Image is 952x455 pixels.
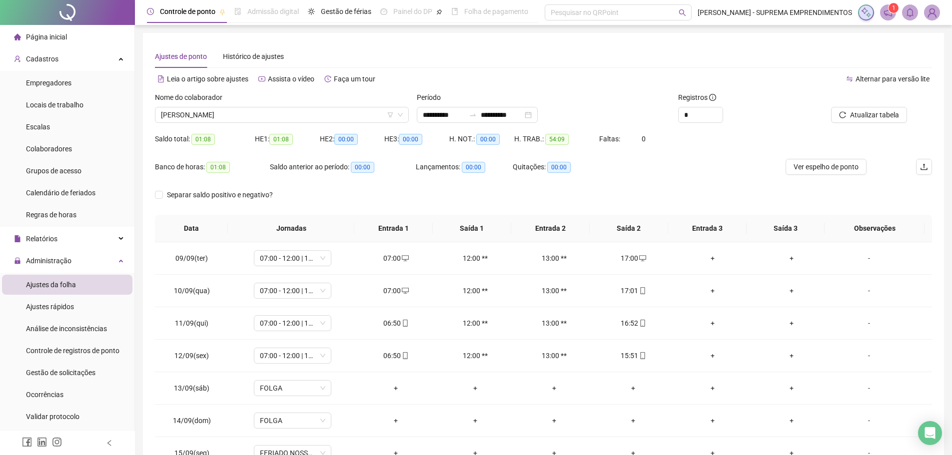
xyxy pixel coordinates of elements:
span: filter [387,112,393,118]
span: Controle de ponto [160,7,215,15]
span: youtube [258,75,265,82]
div: + [364,415,427,426]
span: 07:00 - 12:00 | 13:00 - 17:00 [260,283,325,298]
div: + [523,383,586,394]
span: 00:00 [399,134,422,145]
span: desktop [638,255,646,262]
div: - [840,350,899,361]
span: to [469,111,477,119]
span: 13/09(sáb) [174,384,209,392]
div: + [443,383,506,394]
span: Atualizar tabela [850,109,899,120]
div: + [681,253,744,264]
th: Saída 2 [590,215,668,242]
span: Folha de pagamento [464,7,528,15]
span: Escalas [26,123,50,131]
div: 17:00 [602,253,665,264]
span: facebook [22,437,32,447]
div: Open Intercom Messenger [918,421,942,445]
span: Gestão de férias [321,7,371,15]
img: sparkle-icon.fc2bf0ac1784a2077858766a79e2daf3.svg [861,7,872,18]
span: swap [846,75,853,82]
span: 01:08 [269,134,293,145]
div: 16:52 [602,318,665,329]
div: + [760,350,823,361]
span: 1 [892,4,896,11]
div: + [523,415,586,426]
div: + [602,415,665,426]
div: Saldo total: [155,133,255,145]
div: + [760,383,823,394]
span: 00:00 [462,162,485,173]
span: Validar protocolo [26,413,79,421]
span: file [14,235,21,242]
th: Saída 1 [433,215,511,242]
span: desktop [401,287,409,294]
span: Alternar para versão lite [856,75,930,83]
div: - [840,253,899,264]
th: Entrada 1 [354,215,433,242]
span: desktop [401,255,409,262]
div: + [760,253,823,264]
span: user-add [14,55,21,62]
span: 54:09 [545,134,569,145]
span: Histórico de ajustes [223,52,284,60]
span: 14/09(dom) [173,417,211,425]
div: 06:50 [364,318,427,329]
span: 0 [642,135,646,143]
span: down [397,112,403,118]
span: home [14,33,21,40]
div: 17:01 [602,285,665,296]
span: Faltas: [599,135,622,143]
span: 07:00 - 12:00 | 13:00 - 16:00 [260,348,325,363]
span: 07:00 - 12:00 | 13:00 - 17:00 [260,251,325,266]
span: history [324,75,331,82]
div: 07:00 [364,285,427,296]
span: search [679,9,686,16]
span: 00:00 [547,162,571,173]
button: Ver espelho de ponto [786,159,867,175]
span: Ver espelho de ponto [794,161,859,172]
img: 85901 [925,5,940,20]
span: Calendário de feriados [26,189,95,197]
div: - [840,318,899,329]
span: 00:00 [476,134,500,145]
span: clock-circle [147,8,154,15]
div: + [681,415,744,426]
div: - [840,415,899,426]
span: reload [839,111,846,118]
span: bell [906,8,915,17]
span: 07:00 - 12:00 | 13:00 - 17:00 [260,316,325,331]
th: Entrada 2 [511,215,590,242]
span: file-done [234,8,241,15]
label: Nome do colaborador [155,92,229,103]
span: pushpin [436,9,442,15]
div: + [760,318,823,329]
span: Ajustes rápidos [26,303,74,311]
span: mobile [401,352,409,359]
span: Gestão de solicitações [26,369,95,377]
span: Análise de inconsistências [26,325,107,333]
sup: 1 [889,3,899,13]
span: instagram [52,437,62,447]
span: upload [920,163,928,171]
div: - [840,383,899,394]
div: - [840,285,899,296]
span: 09/09(ter) [175,254,208,262]
span: Faça um tour [334,75,375,83]
span: Relatórios [26,235,57,243]
span: Página inicial [26,33,67,41]
span: lock [14,257,21,264]
span: Painel do DP [393,7,432,15]
div: + [443,415,506,426]
button: Atualizar tabela [831,107,907,123]
span: Observações [833,223,917,234]
span: 11/09(qui) [175,319,208,327]
span: Colaboradores [26,145,72,153]
div: + [681,350,744,361]
span: Ocorrências [26,391,63,399]
span: 01:08 [191,134,215,145]
span: Locais de trabalho [26,101,83,109]
th: Data [155,215,228,242]
span: FOLGA [260,381,325,396]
